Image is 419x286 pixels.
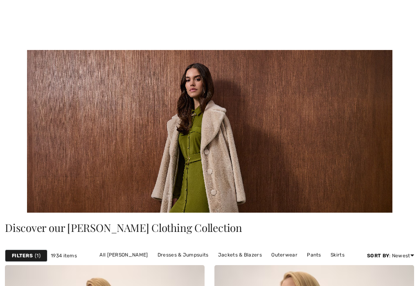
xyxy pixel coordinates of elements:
a: Outerwear [267,250,302,260]
a: Tops [244,260,263,271]
a: Sweaters & Cardigans [181,260,243,271]
span: 1934 items [51,252,77,259]
img: Joseph Ribkoff Canada: Women's Clothing Online | 1ère Avenue [27,50,392,213]
a: Jackets & Blazers [214,250,266,260]
a: Skirts [327,250,349,260]
a: Dresses & Jumpsuits [153,250,213,260]
a: Pants [303,250,325,260]
strong: Sort By [367,253,389,259]
div: : Newest [367,252,414,259]
strong: Filters [12,252,33,259]
a: All [PERSON_NAME] [95,250,152,260]
span: 1 [35,252,41,259]
span: Discover our [PERSON_NAME] Clothing Collection [5,220,242,235]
